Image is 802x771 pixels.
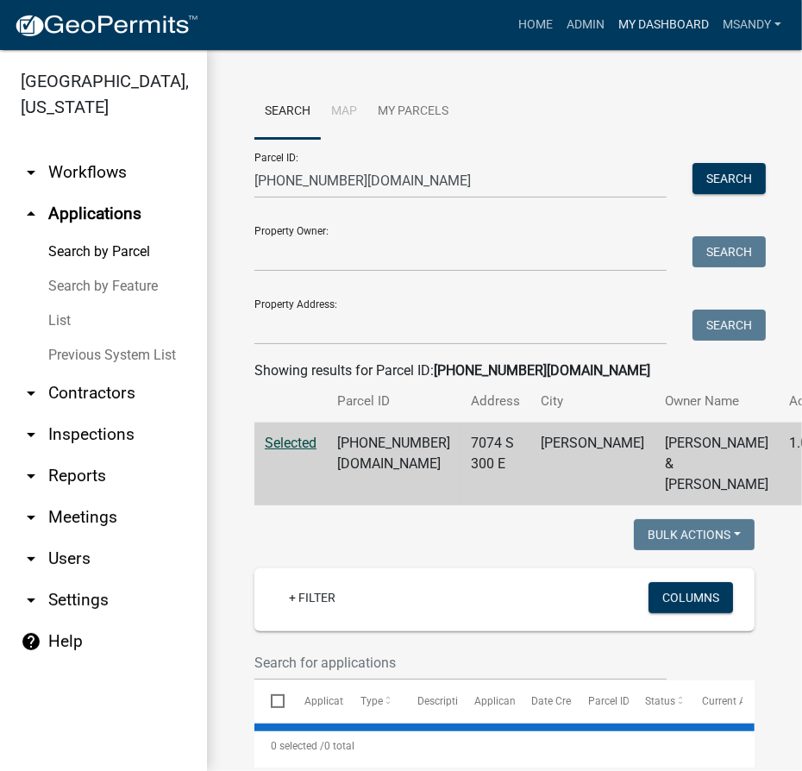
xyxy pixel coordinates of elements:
i: help [21,631,41,652]
span: Current Activity [702,695,774,707]
a: My Dashboard [611,9,716,41]
datatable-header-cell: Status [629,680,686,722]
div: 0 total [254,724,755,768]
span: Application Number [304,695,398,707]
th: Owner Name [655,381,779,422]
span: Description [417,695,470,707]
span: 0 selected / [271,740,324,752]
i: arrow_drop_down [21,424,41,445]
datatable-header-cell: Parcel ID [572,680,629,722]
td: [PHONE_NUMBER][DOMAIN_NAME] [327,423,461,506]
input: Search for applications [254,645,667,680]
i: arrow_drop_down [21,548,41,569]
strong: [PHONE_NUMBER][DOMAIN_NAME] [434,362,650,379]
datatable-header-cell: Date Created [515,680,572,722]
i: arrow_drop_down [21,507,41,528]
span: Status [645,695,675,707]
i: arrow_drop_down [21,590,41,611]
i: arrow_drop_down [21,162,41,183]
a: Selected [265,435,316,451]
span: Applicant [474,695,519,707]
i: arrow_drop_down [21,383,41,404]
a: Search [254,85,321,140]
th: City [530,381,655,422]
datatable-header-cell: Description [401,680,458,722]
td: [PERSON_NAME] & [PERSON_NAME] [655,423,779,506]
div: Showing results for Parcel ID: [254,360,755,381]
th: Parcel ID [327,381,461,422]
td: 7074 S 300 E [461,423,530,506]
a: msandy [716,9,788,41]
button: Bulk Actions [634,519,755,550]
a: Home [511,9,560,41]
span: Parcel ID [588,695,630,707]
button: Search [692,310,766,341]
a: My Parcels [367,85,459,140]
i: arrow_drop_down [21,466,41,486]
span: Date Created [531,695,592,707]
i: arrow_drop_up [21,204,41,224]
button: Search [692,236,766,267]
datatable-header-cell: Type [344,680,401,722]
button: Columns [648,582,733,613]
span: Type [361,695,384,707]
datatable-header-cell: Select [254,680,287,722]
datatable-header-cell: Application Number [287,680,344,722]
a: + Filter [275,582,349,613]
a: Admin [560,9,611,41]
datatable-header-cell: Current Activity [686,680,742,722]
datatable-header-cell: Applicant [458,680,515,722]
td: [PERSON_NAME] [530,423,655,506]
th: Address [461,381,530,422]
button: Search [692,163,766,194]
